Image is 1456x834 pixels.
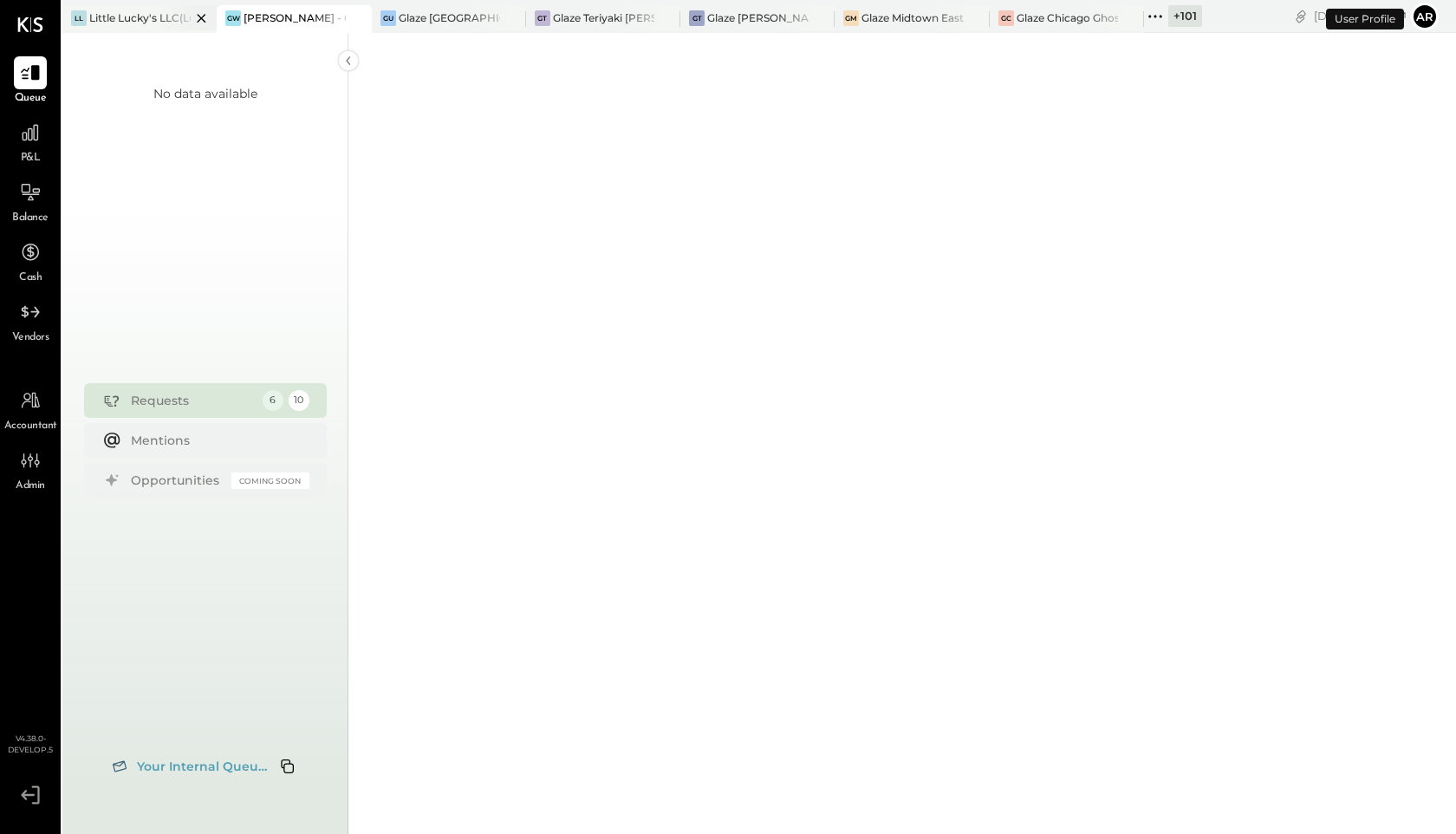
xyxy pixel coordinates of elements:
div: Little Lucky's LLC(Lucky's Soho) [89,10,191,25]
button: Copy email to clipboard [274,753,302,780]
a: Cash [1,236,60,286]
a: Vendors [1,296,60,346]
div: GT [535,10,550,26]
div: GU [380,10,396,26]
a: Admin [1,444,60,494]
div: Opportunities [131,472,223,489]
div: Coming Soon [231,472,309,489]
div: Glaze Midtown East - Glaze Lexington One LLC [861,10,963,25]
span: Your Internal Queue... [137,759,267,774]
div: copy link [1292,7,1310,25]
div: Mentions [131,432,301,449]
span: Accountant [4,419,57,434]
span: Queue [15,91,47,107]
div: 10 [289,390,309,411]
div: Requests [131,392,254,409]
div: Glaze Chicago Ghost - West River Rice LLC [1017,10,1118,25]
span: P&L [21,151,41,166]
div: GC [998,10,1014,26]
span: Admin [16,479,45,494]
div: + 101 [1168,5,1202,27]
div: Glaze [PERSON_NAME] [PERSON_NAME] LLC [707,10,809,25]
div: Glaze Teriyaki [PERSON_NAME] Street - [PERSON_NAME] River [PERSON_NAME] LLC [553,10,654,25]
a: P&L [1,116,60,166]
a: Balance [1,176,60,226]
div: LL [71,10,87,26]
div: [PERSON_NAME] - Glaze Williamsburg One LLC [244,10,345,25]
div: No data available [153,85,257,102]
div: User Profile [1326,9,1404,29]
span: Cash [19,270,42,286]
a: Queue [1,56,60,107]
div: GW [225,10,241,26]
div: GM [843,10,859,26]
button: Ar [1411,3,1439,30]
div: Glaze [GEOGRAPHIC_DATA] - 110 Uni [399,10,500,25]
a: Accountant [1,384,60,434]
div: 6 [263,390,283,411]
div: [DATE] [1314,8,1407,24]
span: Balance [12,211,49,226]
div: GT [689,10,705,26]
span: Vendors [12,330,49,346]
